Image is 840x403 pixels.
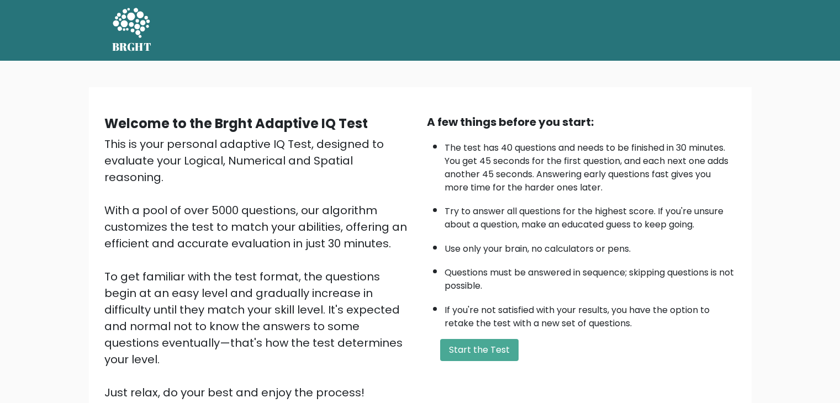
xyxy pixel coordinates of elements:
[112,4,152,56] a: BRGHT
[440,339,519,361] button: Start the Test
[104,136,414,401] div: This is your personal adaptive IQ Test, designed to evaluate your Logical, Numerical and Spatial ...
[104,114,368,132] b: Welcome to the Brght Adaptive IQ Test
[445,199,736,231] li: Try to answer all questions for the highest score. If you're unsure about a question, make an edu...
[112,40,152,54] h5: BRGHT
[427,114,736,130] div: A few things before you start:
[445,136,736,194] li: The test has 40 questions and needs to be finished in 30 minutes. You get 45 seconds for the firs...
[445,298,736,330] li: If you're not satisfied with your results, you have the option to retake the test with a new set ...
[445,237,736,256] li: Use only your brain, no calculators or pens.
[445,261,736,293] li: Questions must be answered in sequence; skipping questions is not possible.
